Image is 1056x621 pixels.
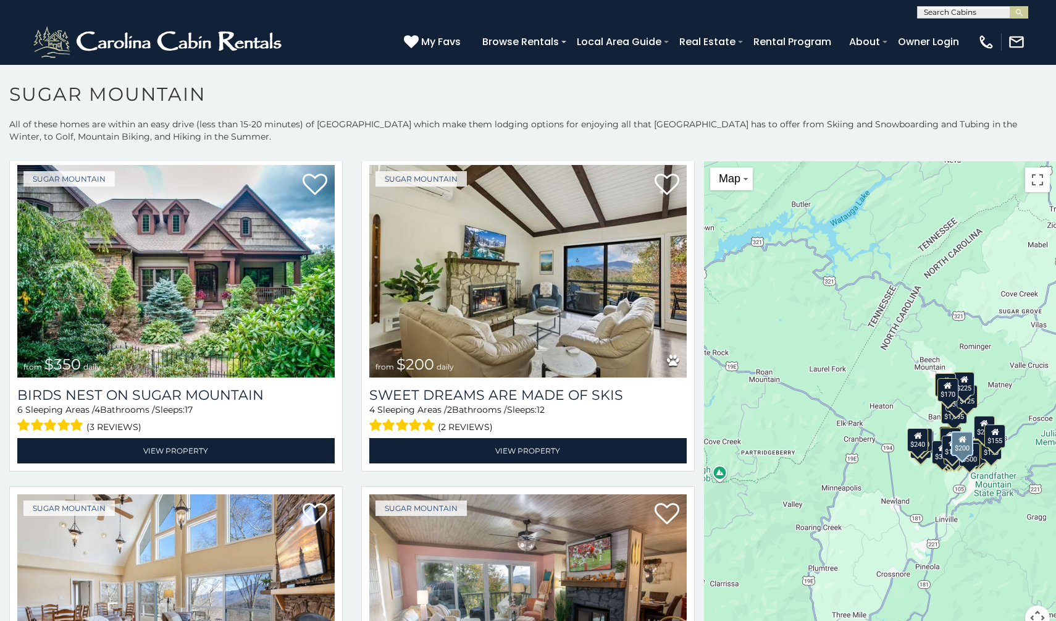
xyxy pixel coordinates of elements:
[23,501,115,516] a: Sugar Mountain
[437,362,454,371] span: daily
[17,165,335,378] img: Birds Nest On Sugar Mountain
[957,385,978,408] div: $125
[941,400,967,424] div: $1,095
[537,404,545,415] span: 12
[83,362,101,371] span: daily
[396,355,434,373] span: $200
[23,362,42,371] span: from
[369,165,687,378] img: Sweet Dreams Are Made Of Skis
[447,404,452,415] span: 2
[710,167,753,190] button: Change map style
[94,404,100,415] span: 4
[719,172,740,185] span: Map
[959,443,980,467] div: $500
[17,165,335,378] a: Birds Nest On Sugar Mountain from $350 daily
[747,31,837,53] a: Rental Program
[369,165,687,378] a: Sweet Dreams Are Made Of Skis from $200 daily
[655,172,679,198] a: Add to favorites
[892,31,965,53] a: Owner Login
[953,372,974,395] div: $225
[907,428,928,451] div: $240
[438,419,493,435] span: (2 reviews)
[981,436,1002,459] div: $190
[17,387,335,403] a: Birds Nest On Sugar Mountain
[303,172,327,198] a: Add to favorites
[1008,33,1025,51] img: mail-regular-white.png
[17,404,23,415] span: 6
[404,34,464,50] a: My Favs
[673,31,742,53] a: Real Estate
[655,502,679,528] a: Add to favorites
[984,425,1005,448] div: $155
[375,171,467,187] a: Sugar Mountain
[421,34,461,49] span: My Favs
[369,404,375,415] span: 4
[571,31,668,53] a: Local Area Guide
[1025,167,1050,192] button: Toggle fullscreen view
[939,426,960,450] div: $190
[843,31,886,53] a: About
[942,436,963,459] div: $195
[31,23,287,61] img: White-1-2.png
[369,403,687,435] div: Sleeping Areas / Bathrooms / Sleeps:
[375,501,467,516] a: Sugar Mountain
[369,387,687,403] a: Sweet Dreams Are Made Of Skis
[978,33,995,51] img: phone-regular-white.png
[86,419,141,435] span: (3 reviews)
[937,378,958,401] div: $170
[23,171,115,187] a: Sugar Mountain
[951,431,973,456] div: $200
[974,415,995,439] div: $250
[17,438,335,463] a: View Property
[935,373,956,397] div: $240
[940,427,961,450] div: $300
[910,434,931,458] div: $355
[932,440,953,463] div: $375
[185,404,193,415] span: 17
[476,31,565,53] a: Browse Rentals
[303,502,327,528] a: Add to favorites
[369,438,687,463] a: View Property
[375,362,394,371] span: from
[966,440,987,463] div: $195
[945,387,966,411] div: $350
[17,403,335,435] div: Sleeping Areas / Bathrooms / Sleeps:
[44,355,81,373] span: $350
[944,441,965,465] div: $350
